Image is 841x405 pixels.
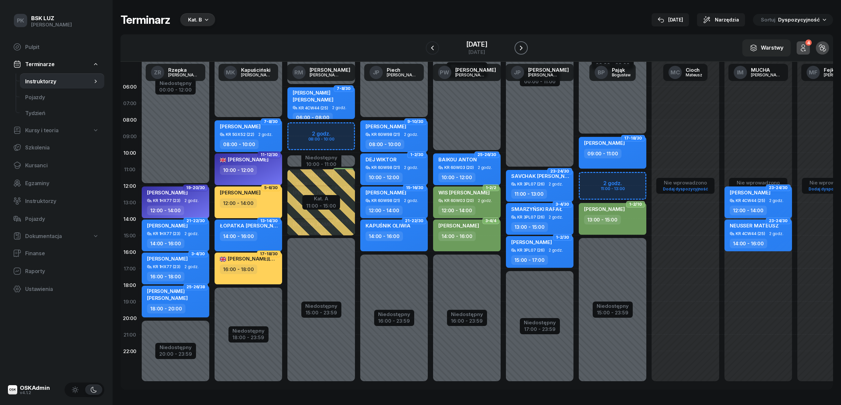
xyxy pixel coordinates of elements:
span: 15-16/30 [406,187,423,188]
span: [PERSON_NAME] [220,189,261,196]
div: 16:00 - 23:59 [451,317,483,324]
span: [PERSON_NAME] [730,189,770,196]
div: KR 6GW03 (20) [444,165,474,170]
div: Niedostępny [232,328,265,333]
div: 08:00 - 10:00 [220,140,259,149]
div: 4 [805,39,812,46]
span: DEJ WIKTOR [366,156,396,163]
div: [DATE] [466,50,487,55]
span: [PERSON_NAME] [511,239,552,245]
span: [PERSON_NAME] [366,123,406,130]
div: 07:00 [121,95,139,111]
a: Raporty [8,263,104,279]
span: 23-24/30 [769,187,788,188]
div: KR 3PL07 (26) [517,182,545,186]
div: 21:00 [121,326,139,343]
a: Dodaj dyspozycyjność [733,185,783,193]
div: 22:00 [121,343,139,359]
div: Niedostępny [597,304,629,308]
span: Tydzień [25,110,99,116]
span: [PERSON_NAME] [584,206,625,212]
div: [PERSON_NAME] [455,67,496,72]
div: [PERSON_NAME] [751,73,783,77]
span: Narzędzia [715,16,739,24]
div: MUCHA [751,67,783,72]
div: [PERSON_NAME] [293,90,333,96]
span: 9-10/30 [407,121,423,122]
div: 14:00 [121,211,139,227]
div: Warstwy [750,44,783,52]
span: SAVCHAK [PERSON_NAME] [511,173,578,179]
span: 3-4/4 [485,220,496,222]
button: Niedostępny00:00 - 12:00 [159,79,192,94]
span: 2 godz. [769,198,783,203]
div: 12:00 [121,178,139,194]
span: 1-2/30 [410,154,423,155]
span: [PERSON_NAME] [584,140,625,146]
div: 12:00 - 14:00 [366,206,403,215]
div: [PERSON_NAME] [528,67,569,72]
div: Niedostępny [159,345,192,350]
span: Instruktorzy [25,198,99,204]
span: 11-12/30 [261,154,278,155]
span: BAIK0U ANTON [438,156,477,163]
div: 14:00 - 16:00 [730,239,767,248]
span: 2 godz. [184,231,199,236]
div: 12:00 - 14:00 [220,198,257,208]
span: 2 godz. [404,198,418,203]
span: 23-24/30 [550,171,569,172]
div: 11:00 - 15:00 [306,202,336,209]
button: Nie wprowadzonoDodaj dyspozycyjność [733,179,783,193]
div: 18:00 - 20:00 [147,304,185,313]
div: 06:00 - 08:00 [293,113,333,122]
span: 2 godz. [258,132,272,137]
div: 14:00 - 16:00 [366,231,403,241]
div: KR 1HX77 (23) [153,198,180,203]
button: Niedostępny15:00 - 23:59 [597,302,629,317]
div: 10:00 - 12:00 [220,165,257,175]
div: 15:00 [121,227,139,244]
span: 17-18/30 [260,253,278,255]
div: 09:00 [121,128,139,144]
span: [PERSON_NAME] [366,189,406,196]
a: MCCiochMateusz [663,64,708,81]
div: 18:00 [121,277,139,293]
span: [PERSON_NAME] [147,223,188,229]
span: 19-20/30 [186,187,205,188]
div: KR 1HX77 (23) [153,231,180,236]
a: IMMUCHA[PERSON_NAME] [728,64,788,81]
button: Niedostępny20:00 - 23:59 [159,344,192,358]
div: 09:00 - 11:00 [584,149,621,158]
span: Dokumentacja [25,233,62,239]
div: 14:00 - 16:00 [438,231,476,241]
span: SMARZYŃSKI RAFAŁ [511,206,562,212]
div: [DATE] [658,16,683,24]
span: MF [809,70,817,75]
div: Pająk [612,67,631,72]
div: KR 3PL07 (26) [517,248,545,252]
div: 16:00 [121,244,139,260]
div: 16:00 - 23:59 [378,317,410,324]
span: 2 godz. [769,231,783,236]
div: 13:00 - 15:00 [511,222,548,232]
span: 2 godz. [184,264,199,269]
span: KAPUŚNIK OLIWIA [366,223,411,229]
div: Kat. B [188,16,202,24]
div: [PERSON_NAME] [310,67,350,72]
a: Pulpit [8,39,104,55]
div: Niedostępny [305,304,337,308]
div: 15:00 - 23:59 [597,308,629,315]
div: 20:00 - 23:59 [159,350,192,357]
div: 14:00 - 16:00 [220,231,257,241]
a: PW[PERSON_NAME][PERSON_NAME] [433,64,501,81]
div: Niedostępny [305,155,337,160]
div: 11:00 [121,161,139,178]
div: 17:00 [121,260,139,277]
div: KR 4CW44 (25) [299,106,328,110]
div: Niedostępny [378,312,410,317]
span: [PERSON_NAME] [147,256,188,262]
span: [PERSON_NAME] [147,295,188,301]
div: KR 1HX77 (23) [153,264,180,269]
a: Kursanci [8,157,104,173]
span: BP [598,70,605,75]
